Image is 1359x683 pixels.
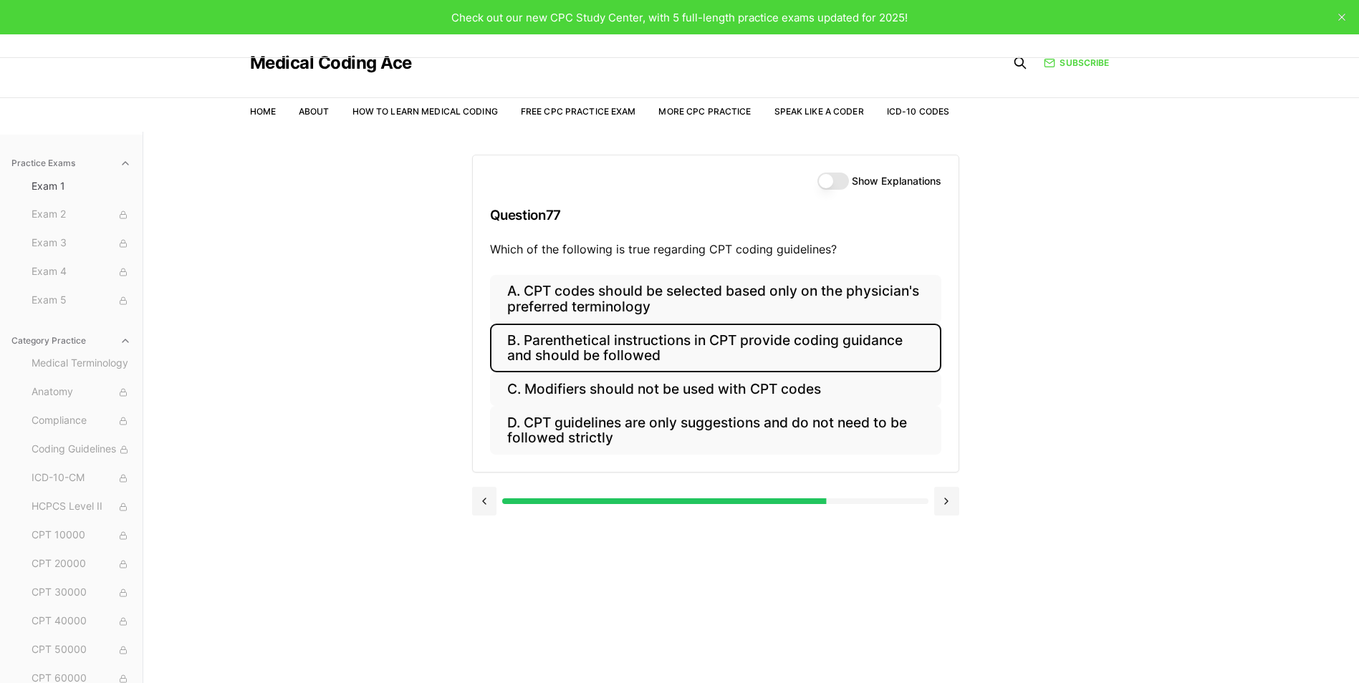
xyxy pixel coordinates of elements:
button: CPT 40000 [26,610,137,633]
a: Speak Like a Coder [774,106,864,117]
button: A. CPT codes should be selected based only on the physician's preferred terminology [490,275,941,324]
span: Anatomy [32,384,131,400]
a: Home [250,106,276,117]
a: ICD-10 Codes [887,106,949,117]
button: Practice Exams [6,152,137,175]
h3: Question 77 [490,194,941,236]
span: Exam 2 [32,207,131,223]
button: HCPCS Level II [26,495,137,518]
span: Compliance [32,413,131,429]
button: D. CPT guidelines are only suggestions and do not need to be followed strictly [490,406,941,455]
label: Show Explanations [852,176,941,186]
a: Medical Coding Ace [250,54,412,72]
button: CPT 30000 [26,581,137,604]
button: ICD-10-CM [26,467,137,490]
button: Exam 1 [26,175,137,198]
span: CPT 10000 [32,528,131,543]
a: Subscribe [1044,57,1109,69]
button: close [1330,6,1353,29]
button: C. Modifiers should not be used with CPT codes [490,372,941,406]
span: Coding Guidelines [32,442,131,457]
a: About [299,106,330,117]
button: Category Practice [6,329,137,352]
button: CPT 20000 [26,553,137,576]
button: Exam 4 [26,261,137,284]
span: CPT 50000 [32,642,131,658]
button: Exam 3 [26,232,137,255]
a: How to Learn Medical Coding [352,106,498,117]
span: Check out our new CPC Study Center, with 5 full-length practice exams updated for 2025! [451,11,908,24]
button: Exam 5 [26,289,137,312]
span: Exam 3 [32,236,131,251]
span: Medical Terminology [32,356,131,372]
button: Anatomy [26,381,137,404]
button: Exam 2 [26,203,137,226]
span: Exam 1 [32,179,131,193]
a: Free CPC Practice Exam [521,106,636,117]
span: CPT 20000 [32,556,131,572]
span: Exam 4 [32,264,131,280]
span: HCPCS Level II [32,499,131,515]
button: B. Parenthetical instructions in CPT provide coding guidance and should be followed [490,324,941,372]
a: More CPC Practice [658,106,751,117]
span: ICD-10-CM [32,470,131,486]
p: Which of the following is true regarding CPT coding guidelines? [490,241,941,258]
button: Compliance [26,410,137,432]
button: CPT 50000 [26,639,137,662]
span: CPT 40000 [32,614,131,629]
span: Exam 5 [32,293,131,309]
span: CPT 30000 [32,585,131,601]
button: Coding Guidelines [26,438,137,461]
button: Medical Terminology [26,352,137,375]
button: CPT 10000 [26,524,137,547]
